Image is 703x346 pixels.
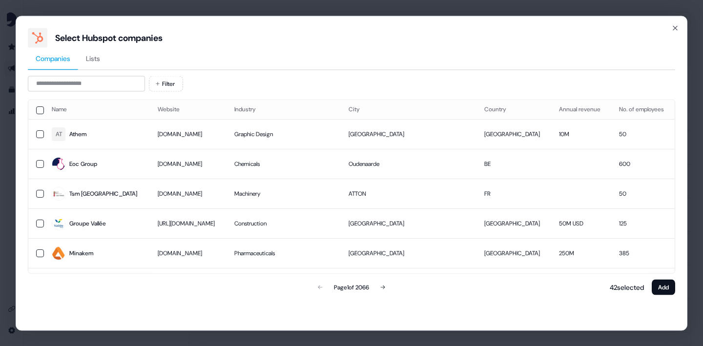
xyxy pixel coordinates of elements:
[341,149,476,179] td: Oudenaarde
[341,119,476,149] td: [GEOGRAPHIC_DATA]
[611,149,675,179] td: 600
[611,119,675,149] td: 50
[611,238,675,268] td: 385
[476,149,551,179] td: BE
[55,32,163,43] div: Select Hubspot companies
[227,268,341,298] td: Consumer Goods
[551,238,611,268] td: 250M
[341,208,476,238] td: [GEOGRAPHIC_DATA]
[149,76,183,91] button: Filter
[341,268,476,298] td: Forbach
[227,238,341,268] td: Pharmaceuticals
[652,279,675,295] button: Add
[476,208,551,238] td: [GEOGRAPHIC_DATA]
[551,268,611,298] td: 50M USD
[150,268,226,298] td: [DOMAIN_NAME]
[476,119,551,149] td: [GEOGRAPHIC_DATA]
[36,53,70,63] span: Companies
[69,248,93,258] div: Minakem
[341,238,476,268] td: [GEOGRAPHIC_DATA]
[611,208,675,238] td: 125
[227,179,341,208] td: Machinery
[227,149,341,179] td: Chemicals
[69,129,86,139] div: Athem
[150,208,226,238] td: [URL][DOMAIN_NAME]
[611,100,675,119] th: No. of employees
[551,208,611,238] td: 50M USD
[150,179,226,208] td: [DOMAIN_NAME]
[551,100,611,119] th: Annual revenue
[334,282,369,292] div: Page 1 of 2066
[227,100,341,119] th: Industry
[56,129,62,139] div: AT
[611,179,675,208] td: 50
[551,119,611,149] td: 10M
[69,189,137,199] div: Tsm [GEOGRAPHIC_DATA]
[227,208,341,238] td: Construction
[606,282,644,292] p: 42 selected
[227,119,341,149] td: Graphic Design
[476,100,551,119] th: Country
[86,53,100,63] span: Lists
[341,179,476,208] td: ATTON
[69,159,97,169] div: Eoc Group
[476,268,551,298] td: [GEOGRAPHIC_DATA]
[150,238,226,268] td: [DOMAIN_NAME]
[341,100,476,119] th: City
[150,119,226,149] td: [DOMAIN_NAME]
[476,179,551,208] td: FR
[69,219,106,228] div: Groupe Vallée
[150,149,226,179] td: [DOMAIN_NAME]
[44,100,150,119] th: Name
[476,238,551,268] td: [GEOGRAPHIC_DATA]
[611,268,675,298] td: 250
[150,100,226,119] th: Website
